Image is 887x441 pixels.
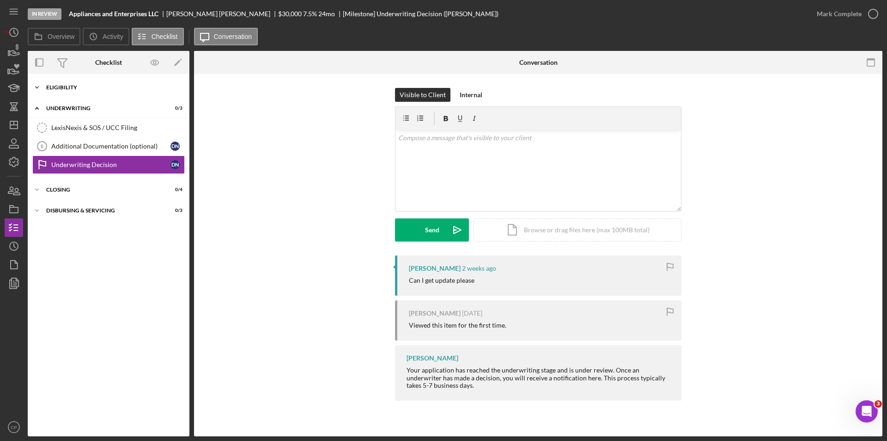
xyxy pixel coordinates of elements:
button: Mark Complete [808,5,882,23]
div: Underwriting Decision [51,161,170,168]
div: [PERSON_NAME] [407,354,458,362]
tspan: 6 [41,143,43,149]
time: 2025-09-05 00:21 [462,310,482,317]
div: Internal [460,88,482,102]
button: Send [395,218,469,242]
button: CP [5,418,23,436]
span: 3 [875,400,882,408]
div: [PERSON_NAME] [PERSON_NAME] [166,10,278,18]
label: Overview [48,33,74,40]
div: D N [170,160,180,169]
div: Underwriting [46,106,159,111]
div: D N [170,142,180,151]
div: Mark Complete [817,5,862,23]
iframe: Intercom live chat [856,400,878,422]
label: Checklist [152,33,178,40]
button: Activity [83,28,129,45]
a: LexisNexis & SOS / UCC Filing [32,118,185,137]
div: 0 / 4 [166,187,182,193]
button: Overview [28,28,80,45]
div: [Milestone] Underwriting Decision ([PERSON_NAME]) [343,10,498,18]
label: Activity [103,33,123,40]
div: Checklist [95,59,122,66]
div: Additional Documentation (optional) [51,143,170,150]
div: Visible to Client [400,88,446,102]
div: Disbursing & Servicing [46,208,159,213]
div: [PERSON_NAME] [409,310,461,317]
button: Visible to Client [395,88,450,102]
div: 0 / 3 [166,106,182,111]
div: Closing [46,187,159,193]
div: Viewed this item for the first time. [409,322,506,329]
div: Can I get update please [409,277,474,284]
button: Conversation [194,28,258,45]
b: Appliances and Enterprises LLC [69,10,158,18]
div: Eligibility [46,85,178,90]
div: 7.5 % [303,10,317,18]
div: In Review [28,8,61,20]
button: Checklist [132,28,184,45]
button: Internal [455,88,487,102]
div: 0 / 3 [166,208,182,213]
time: 2025-09-10 17:39 [462,265,496,272]
div: LexisNexis & SOS / UCC Filing [51,124,184,131]
span: $30,000 [278,10,302,18]
div: 24 mo [318,10,335,18]
a: Underwriting DecisionDN [32,155,185,174]
div: Send [425,218,439,242]
div: Conversation [519,59,558,66]
text: CP [11,425,17,430]
label: Conversation [214,33,252,40]
a: 6Additional Documentation (optional)DN [32,137,185,155]
div: Your application has reached the underwriting stage and is under review. Once an underwriter has ... [407,366,672,389]
div: [PERSON_NAME] [409,265,461,272]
